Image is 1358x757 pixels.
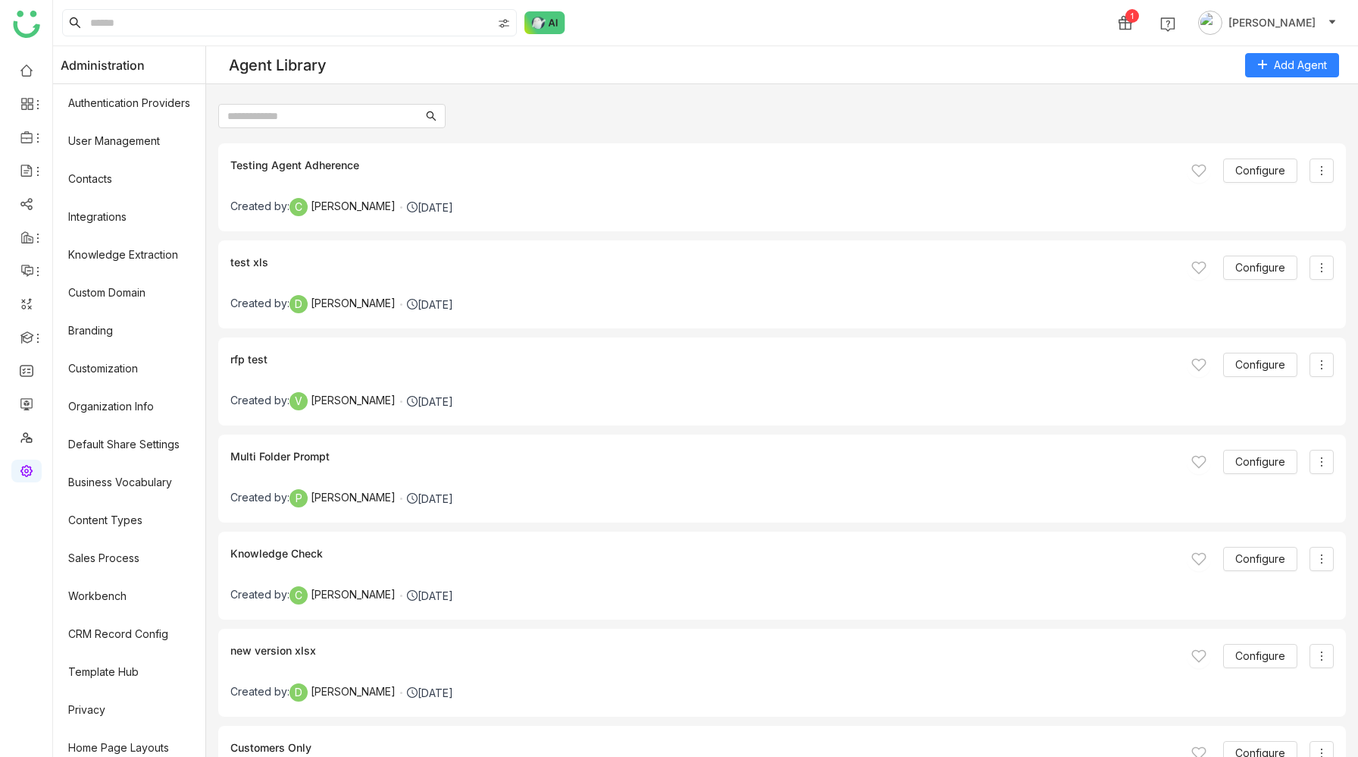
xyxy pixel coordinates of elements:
[1235,162,1285,179] span: Configure
[407,298,453,311] div: [DATE]
[230,547,323,571] div: Knowledge Check
[311,685,396,698] span: [PERSON_NAME]
[53,350,205,388] a: Customization
[1235,454,1285,470] span: Configure
[407,201,453,214] div: [DATE]
[1245,53,1339,77] button: Add Agent
[230,586,396,605] div: Created by:
[311,199,396,212] span: [PERSON_NAME]
[295,198,302,216] span: C
[13,11,40,38] img: logo
[1223,644,1297,668] button: Configure
[230,159,359,183] div: Testing Agent Adherence
[1223,256,1297,280] button: Configure
[230,683,396,702] div: Created by:
[1223,450,1297,474] button: Configure
[53,274,205,312] a: Custom Domain
[1274,57,1327,74] span: Add Agent
[295,683,302,702] span: D
[53,312,205,350] a: Branding
[524,11,565,34] img: ask-buddy-normal.svg
[311,394,396,407] span: [PERSON_NAME]
[311,588,396,601] span: [PERSON_NAME]
[53,577,205,615] a: Workbench
[230,392,396,410] div: Created by:
[230,644,316,668] div: new version xlsx
[1223,353,1297,377] button: Configure
[295,392,302,410] span: V
[296,489,302,507] span: P
[407,686,453,699] div: [DATE]
[1160,17,1175,32] img: help.svg
[53,691,205,729] a: Privacy
[229,56,327,74] div: Agent Library
[53,122,205,160] a: User Management
[311,297,396,309] span: [PERSON_NAME]
[311,491,396,504] span: [PERSON_NAME]
[53,501,205,539] a: Content Types
[295,295,302,313] span: D
[53,539,205,577] a: Sales Process
[61,46,145,84] span: Administration
[53,388,205,426] a: Organization Info
[53,615,205,653] a: CRM Record Config
[53,236,205,274] a: Knowledge Extraction
[53,160,205,198] a: Contacts
[295,586,302,605] span: C
[1223,547,1297,571] button: Configure
[1223,159,1297,183] button: Configure
[1195,11,1340,35] button: [PERSON_NAME]
[230,353,268,377] div: rfp test
[1125,9,1139,23] div: 1
[230,198,396,216] div: Created by:
[1198,11,1222,35] img: avatar
[230,489,396,507] div: Created by:
[230,450,330,474] div: Multi Folder Prompt
[407,589,453,602] div: [DATE]
[53,84,205,122] a: Authentication Providers
[230,295,396,313] div: Created by:
[230,256,268,280] div: test xls
[407,492,453,505] div: [DATE]
[1228,14,1316,31] span: [PERSON_NAME]
[53,463,205,501] a: Business Vocabulary
[53,198,205,236] a: Integrations
[53,653,205,691] a: Template Hub
[407,395,453,408] div: [DATE]
[498,17,510,30] img: search-type.svg
[53,426,205,463] a: Default Share Settings
[1235,259,1285,276] span: Configure
[1235,357,1285,373] span: Configure
[1235,648,1285,664] span: Configure
[1235,551,1285,567] span: Configure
